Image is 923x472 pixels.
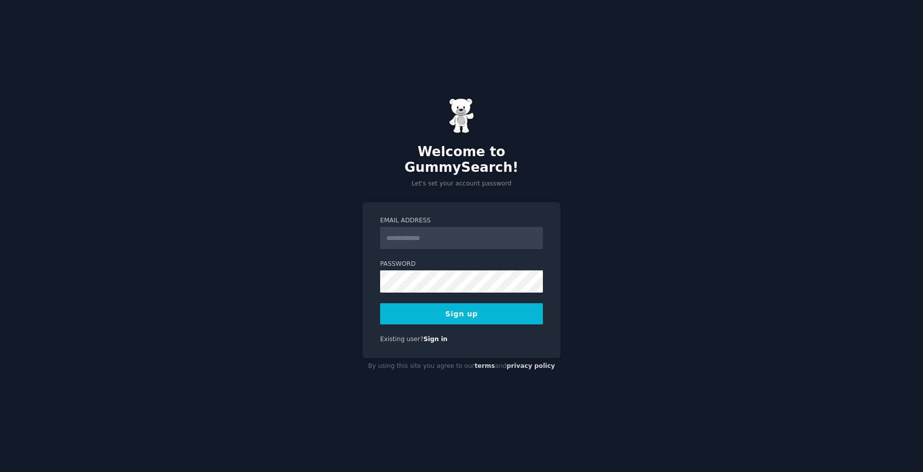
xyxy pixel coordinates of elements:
span: Existing user? [380,336,424,343]
label: Email Address [380,216,543,225]
a: terms [475,362,495,369]
p: Let's set your account password [362,179,561,188]
a: Sign in [424,336,448,343]
div: By using this site you agree to our and [362,358,561,374]
a: privacy policy [506,362,555,369]
img: Gummy Bear [449,98,474,133]
button: Sign up [380,303,543,324]
label: Password [380,260,543,269]
h2: Welcome to GummySearch! [362,144,561,176]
